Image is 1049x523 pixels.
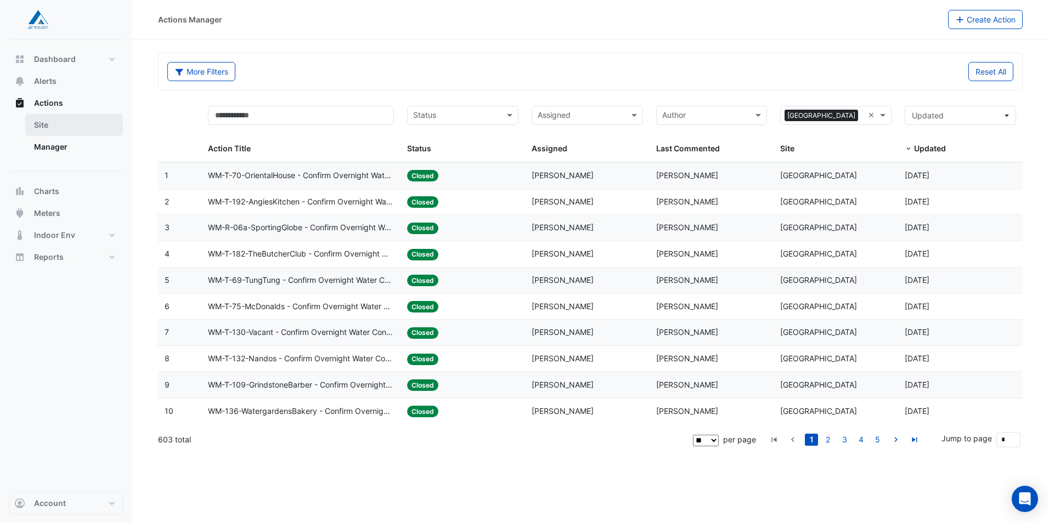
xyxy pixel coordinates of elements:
[820,434,836,446] li: page 2
[656,275,718,285] span: [PERSON_NAME]
[9,492,123,514] button: Account
[905,302,929,311] span: 2025-09-21T10:38:37.846
[821,434,834,446] a: 2
[14,98,25,109] app-icon: Actions
[165,354,170,363] span: 8
[208,274,394,287] span: WM-T-69-TungTung - Confirm Overnight Water Consumption
[780,170,857,180] span: [GEOGRAPHIC_DATA]
[905,275,929,285] span: 2025-09-21T10:38:42.919
[905,223,929,232] span: 2025-09-21T10:38:53.090
[407,327,438,339] span: Closed
[208,326,394,339] span: WM-T-130-Vacant - Confirm Overnight Water Consumption
[407,406,438,417] span: Closed
[165,170,168,180] span: 1
[9,224,123,246] button: Indoor Env
[208,144,251,153] span: Action Title
[9,202,123,224] button: Meters
[208,379,394,391] span: WM-T-109-GrindstoneBarber - Confirm Overnight Water Consumption
[780,197,857,206] span: [GEOGRAPHIC_DATA]
[14,252,25,263] app-icon: Reports
[871,434,884,446] a: 5
[838,434,851,446] a: 3
[532,302,594,311] span: [PERSON_NAME]
[941,433,992,444] label: Jump to page
[13,9,63,31] img: Company Logo
[532,197,594,206] span: [PERSON_NAME]
[532,249,594,258] span: [PERSON_NAME]
[723,435,756,444] span: per page
[968,62,1013,81] button: Reset All
[912,111,944,120] span: Updated
[905,380,929,389] span: 2025-09-21T10:38:20.241
[9,180,123,202] button: Charts
[805,434,818,446] a: 1
[34,498,66,509] span: Account
[9,246,123,268] button: Reports
[208,300,394,313] span: WM-T-75-McDonalds - Confirm Overnight Water Consumption
[407,223,438,234] span: Closed
[165,302,170,311] span: 6
[768,434,781,446] a: go to first page
[407,301,438,312] span: Closed
[165,249,170,258] span: 4
[656,327,718,337] span: [PERSON_NAME]
[165,223,170,232] span: 3
[158,426,691,453] div: 603 total
[9,114,123,162] div: Actions
[165,406,173,416] span: 10
[9,92,123,114] button: Actions
[803,434,820,446] li: page 1
[165,275,170,285] span: 5
[208,353,394,365] span: WM-T-132-Nandos - Confirm Overnight Water Consumption
[908,434,921,446] a: go to last page
[656,380,718,389] span: [PERSON_NAME]
[14,208,25,219] app-icon: Meters
[780,144,794,153] span: Site
[905,406,929,416] span: 2025-09-21T10:38:14.680
[14,54,25,65] app-icon: Dashboard
[854,434,867,446] a: 4
[905,197,929,206] span: 2025-09-21T10:38:59.035
[868,109,877,122] span: Clear
[656,302,718,311] span: [PERSON_NAME]
[905,170,929,180] span: 2025-09-21T10:39:03.282
[407,275,438,286] span: Closed
[532,327,594,337] span: [PERSON_NAME]
[34,76,57,87] span: Alerts
[407,379,438,391] span: Closed
[407,144,431,153] span: Status
[780,249,857,258] span: [GEOGRAPHIC_DATA]
[532,406,594,416] span: [PERSON_NAME]
[656,197,718,206] span: [PERSON_NAME]
[14,230,25,241] app-icon: Indoor Env
[208,248,394,260] span: WM-T-182-TheButcherClub - Confirm Overnight Water Consumption
[836,434,853,446] li: page 3
[208,169,394,182] span: WM-T-70-OrientalHouse - Confirm Overnight Water Consumption
[25,114,123,136] a: Site
[407,170,438,181] span: Closed
[656,406,718,416] span: [PERSON_NAME]
[914,144,946,153] span: Updated
[905,249,929,258] span: 2025-09-21T10:38:48.616
[532,380,594,389] span: [PERSON_NAME]
[780,327,857,337] span: [GEOGRAPHIC_DATA]
[889,434,903,446] a: go to next page
[656,170,718,180] span: [PERSON_NAME]
[25,136,123,158] a: Manager
[786,434,799,446] a: go to previous page
[407,354,438,365] span: Closed
[165,197,169,206] span: 2
[656,223,718,232] span: [PERSON_NAME]
[532,144,567,153] span: Assigned
[948,10,1023,29] button: Create Action
[532,275,594,285] span: [PERSON_NAME]
[1012,486,1038,512] div: Open Intercom Messenger
[165,327,169,337] span: 7
[208,196,394,208] span: WM-T-192-AngiesKitchen - Confirm Overnight Water Consumption
[780,380,857,389] span: [GEOGRAPHIC_DATA]
[869,434,886,446] li: page 5
[9,48,123,70] button: Dashboard
[780,406,857,416] span: [GEOGRAPHIC_DATA]
[208,221,394,234] span: WM-R-06a-SportingGlobe - Confirm Overnight Water Consumption
[853,434,869,446] li: page 4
